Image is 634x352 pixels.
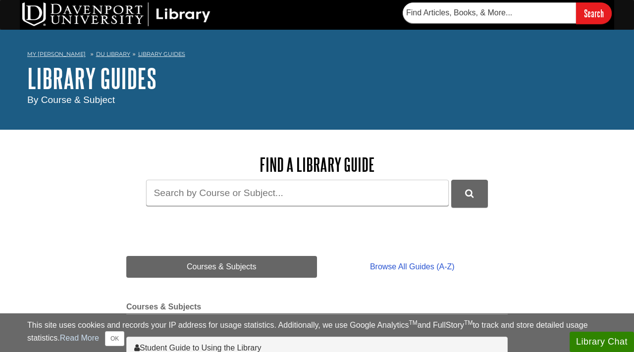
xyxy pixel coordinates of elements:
img: DU Library [22,2,211,26]
div: This site uses cookies and records your IP address for usage statistics. Additionally, we use Goo... [27,319,607,346]
a: DU Library [96,50,130,57]
input: Search [576,2,612,24]
a: My [PERSON_NAME] [27,50,86,58]
form: Searches DU Library's articles, books, and more [403,2,612,24]
a: Library Guides [138,50,185,57]
nav: breadcrumb [27,48,607,63]
h2: Find a Library Guide [126,154,508,175]
a: Browse All Guides (A-Z) [317,256,508,278]
i: Search Library Guides [465,189,474,198]
button: Close [105,331,124,346]
div: By Course & Subject [27,93,607,107]
button: Library Chat [570,332,634,352]
a: Read More [60,334,99,342]
a: Courses & Subjects [126,256,317,278]
h2: Courses & Subjects [126,302,508,314]
input: Find Articles, Books, & More... [403,2,576,23]
h1: Library Guides [27,63,607,93]
input: Search by Course or Subject... [146,180,449,206]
